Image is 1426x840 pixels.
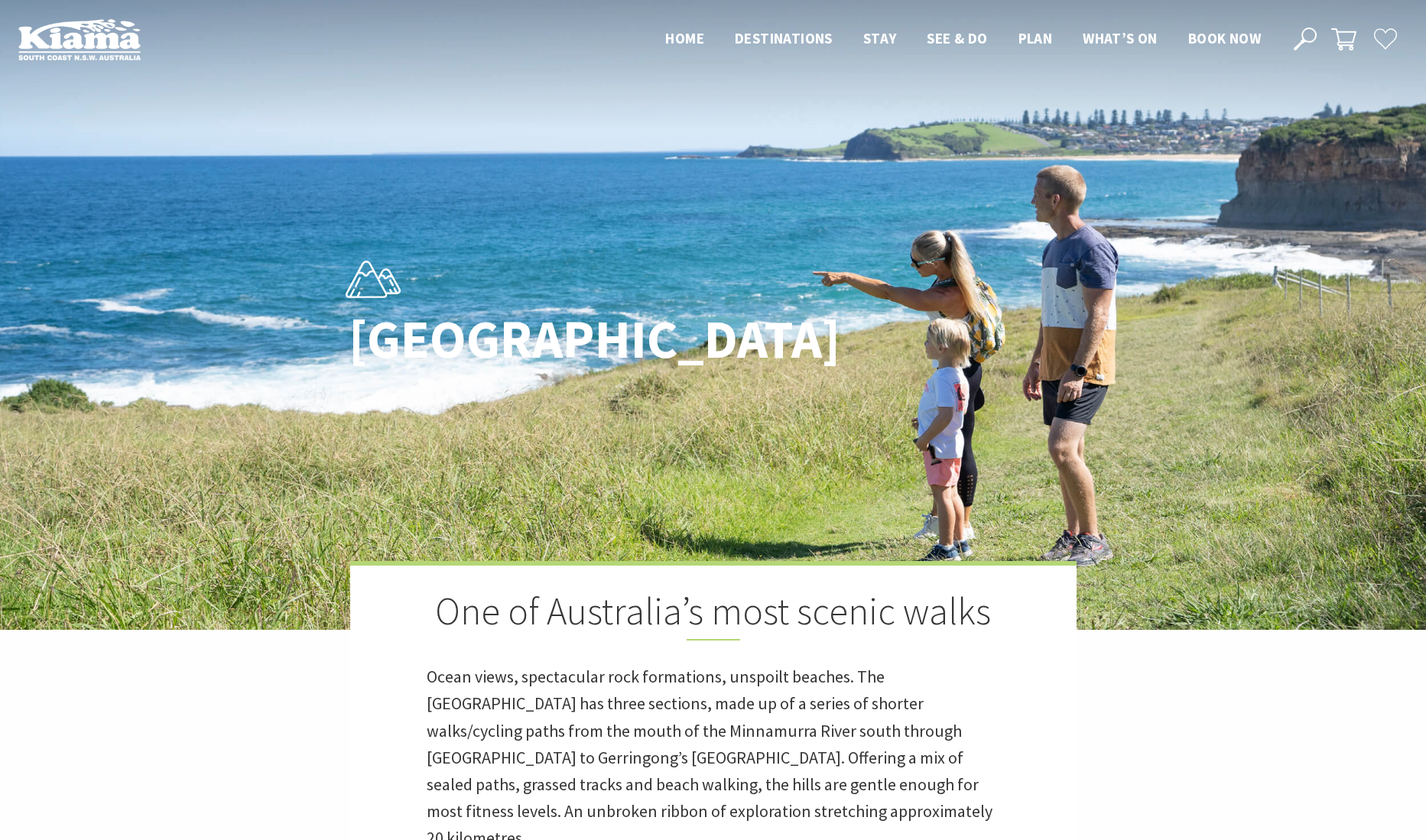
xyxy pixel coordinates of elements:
span: Book now [1188,29,1261,47]
span: See & Do [927,29,987,47]
span: Stay [863,29,897,47]
img: Kiama Logo [18,18,141,60]
span: Plan [1018,29,1053,47]
nav: Main Menu [650,27,1276,52]
span: What’s On [1083,29,1158,47]
span: Home [665,29,704,47]
span: Destinations [735,29,833,47]
h2: One of Australia’s most scenic walks [427,589,1000,641]
h1: [GEOGRAPHIC_DATA] [349,310,781,369]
